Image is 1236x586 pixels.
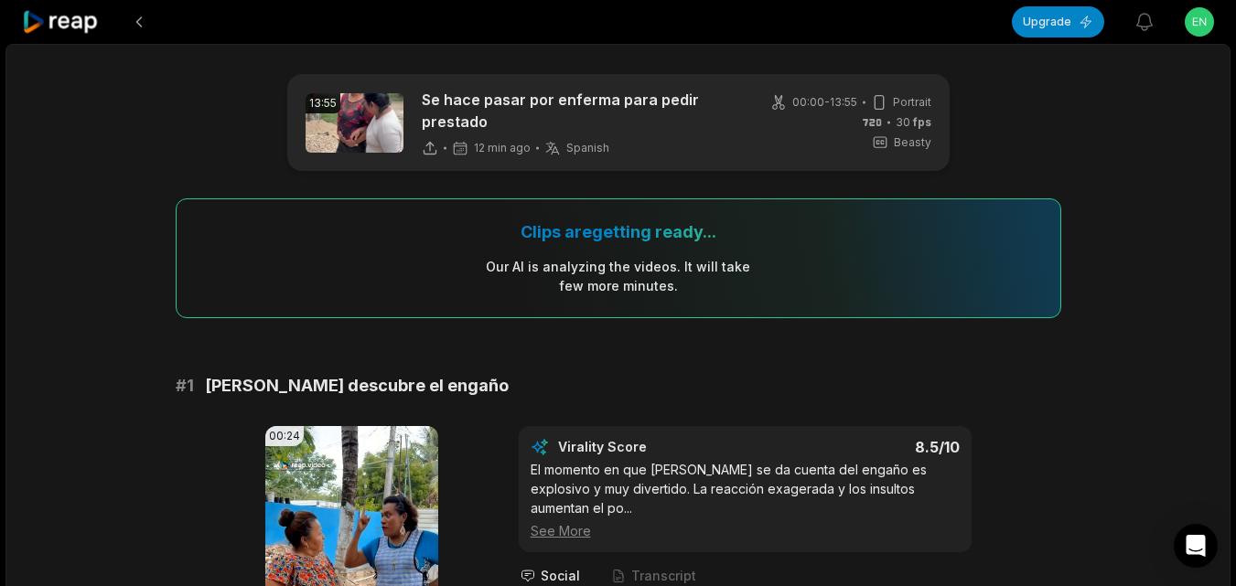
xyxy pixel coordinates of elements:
[763,438,960,456] div: 8.5 /10
[541,567,580,585] span: Social
[566,141,609,155] span: Spanish
[1174,524,1218,568] div: Open Intercom Messenger
[893,94,931,111] span: Portrait
[1012,6,1104,37] button: Upgrade
[205,373,509,399] span: [PERSON_NAME] descubre el engaño
[306,93,340,113] div: 13:55
[422,89,737,133] p: Se hace pasar por enferma para pedir prestado
[485,257,751,295] div: Our AI is analyzing the video s . It will take few more minutes.
[792,94,857,111] span: 00:00 - 13:55
[531,460,960,540] div: El momento en que [PERSON_NAME] se da cuenta del engaño es explosivo y muy divertido. La reacción...
[521,221,716,242] div: Clips are getting ready...
[531,521,960,540] div: See More
[474,141,531,155] span: 12 min ago
[176,373,194,399] span: # 1
[896,114,931,131] span: 30
[894,134,931,151] span: Beasty
[558,438,755,456] div: Virality Score
[631,567,696,585] span: Transcript
[913,115,931,129] span: fps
